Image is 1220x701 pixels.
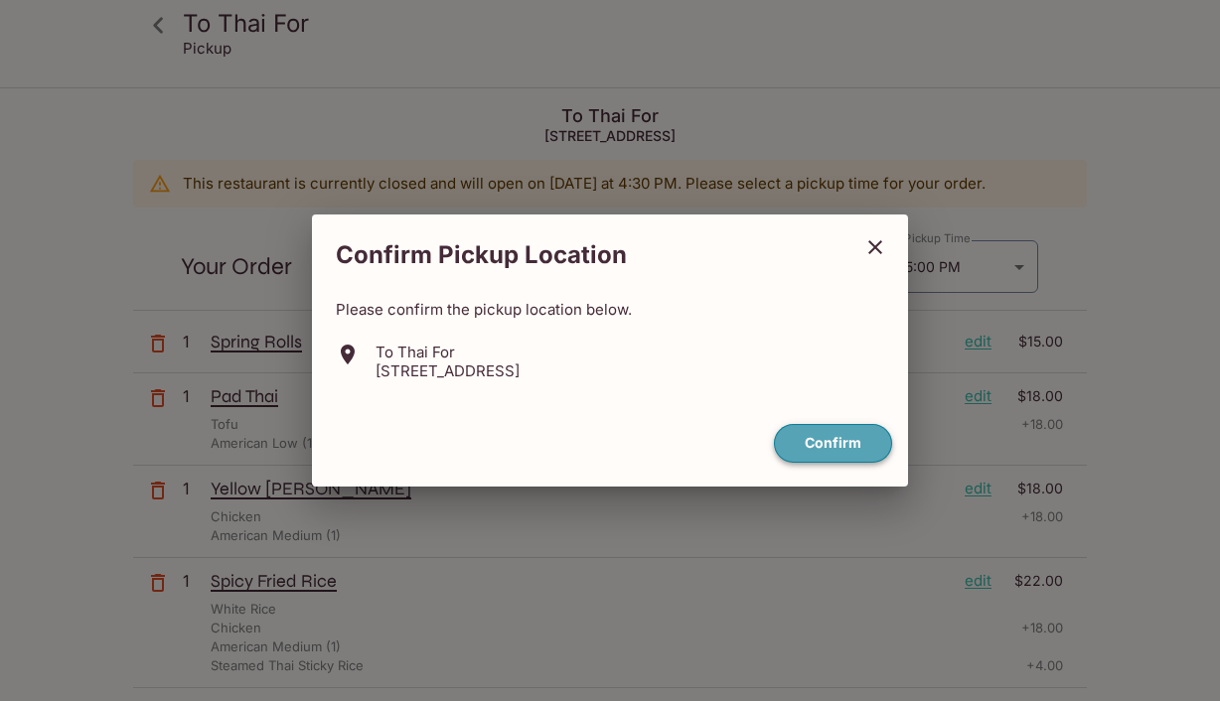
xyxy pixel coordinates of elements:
[376,343,520,361] p: To Thai For
[850,222,900,272] button: close
[336,300,884,319] p: Please confirm the pickup location below.
[312,230,850,280] h2: Confirm Pickup Location
[774,424,892,463] button: confirm
[376,361,520,380] p: [STREET_ADDRESS]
